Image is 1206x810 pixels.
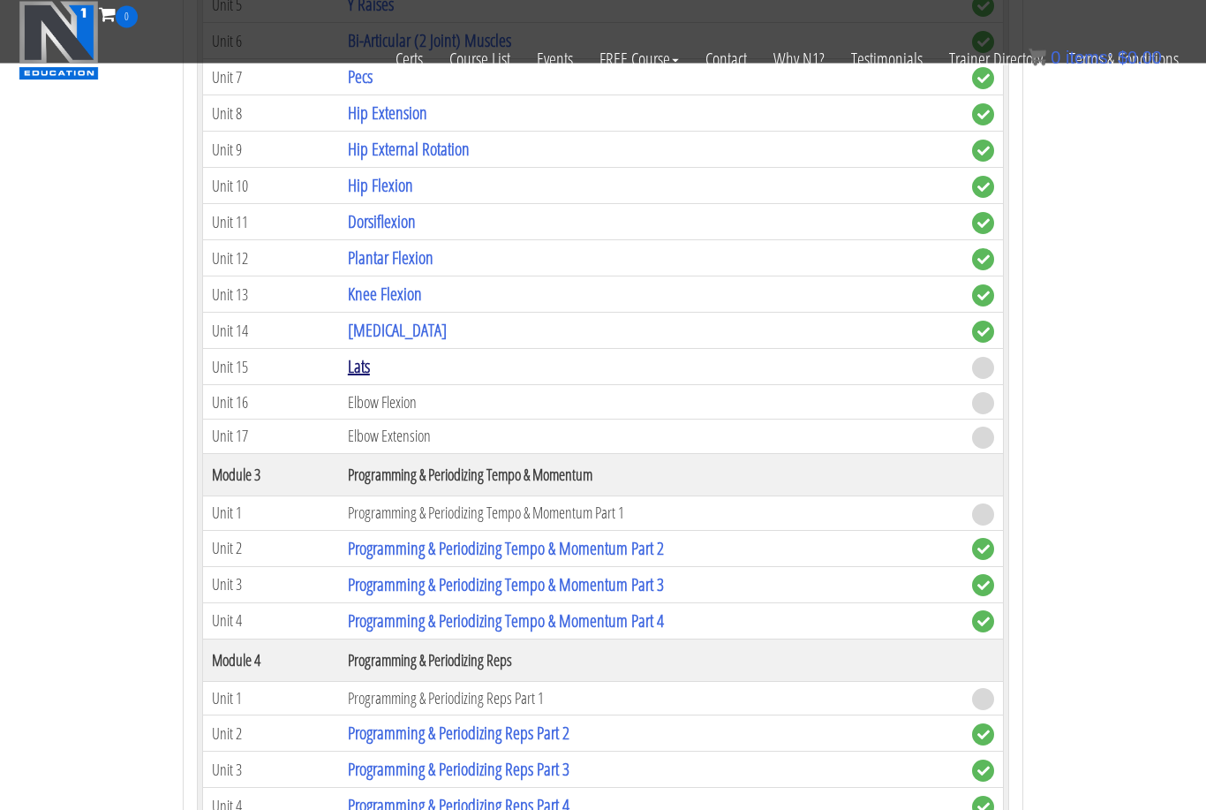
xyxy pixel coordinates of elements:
span: complete [972,140,994,163]
a: Programming & Periodizing Reps Part 2 [348,722,569,746]
td: Unit 16 [203,386,339,420]
a: Why N1? [760,28,838,90]
span: complete [972,611,994,633]
td: Unit 2 [203,716,339,753]
bdi: 0.00 [1118,48,1162,67]
td: Elbow Flexion [339,386,963,420]
th: Programming & Periodizing Reps [339,640,963,682]
span: 0 [116,6,138,28]
td: Unit 4 [203,603,339,640]
td: Unit 10 [203,169,339,205]
td: Unit 9 [203,132,339,169]
th: Module 3 [203,454,339,496]
td: Programming & Periodizing Tempo & Momentum Part 1 [339,496,963,531]
a: Dorsiflexion [348,210,416,234]
span: complete [972,575,994,597]
span: complete [972,724,994,746]
td: Unit 15 [203,350,339,386]
a: Hip Extension [348,102,427,125]
a: Events [524,28,586,90]
a: Lats [348,355,370,379]
td: Unit 1 [203,496,339,531]
a: Testimonials [838,28,936,90]
span: complete [972,213,994,235]
td: Unit 17 [203,420,339,455]
a: Programming & Periodizing Tempo & Momentum Part 4 [348,609,664,633]
a: Programming & Periodizing Reps Part 3 [348,758,569,782]
span: complete [972,761,994,783]
a: Course List [436,28,524,90]
th: Programming & Periodizing Tempo & Momentum [339,454,963,496]
a: [MEDICAL_DATA] [348,319,447,343]
span: complete [972,249,994,271]
span: items: [1066,48,1112,67]
td: Unit 11 [203,205,339,241]
th: Module 4 [203,640,339,682]
td: Unit 13 [203,277,339,314]
a: Hip Flexion [348,174,413,198]
a: Trainer Directory [936,28,1056,90]
td: Unit 8 [203,96,339,132]
a: Hip External Rotation [348,138,470,162]
span: 0 [1051,48,1060,67]
td: Unit 12 [203,241,339,277]
span: $ [1118,48,1127,67]
span: complete [972,322,994,344]
span: complete [972,539,994,561]
img: icon11.png [1029,49,1046,66]
td: Elbow Extension [339,420,963,455]
span: complete [972,104,994,126]
span: complete [972,285,994,307]
a: Plantar Flexion [348,246,433,270]
td: Unit 3 [203,567,339,603]
span: complete [972,177,994,199]
a: Knee Flexion [348,283,422,307]
a: Terms & Conditions [1056,28,1192,90]
img: n1-education [19,1,99,80]
td: Unit 14 [203,314,339,350]
a: Programming & Periodizing Tempo & Momentum Part 2 [348,537,664,561]
a: Contact [692,28,760,90]
td: Unit 1 [203,682,339,716]
td: Programming & Periodizing Reps Part 1 [339,682,963,716]
a: Certs [382,28,436,90]
a: Programming & Periodizing Tempo & Momentum Part 3 [348,573,664,597]
a: 0 [99,2,138,26]
a: 0 items: $0.00 [1029,48,1162,67]
td: Unit 3 [203,753,339,789]
td: Unit 2 [203,531,339,567]
a: FREE Course [586,28,692,90]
